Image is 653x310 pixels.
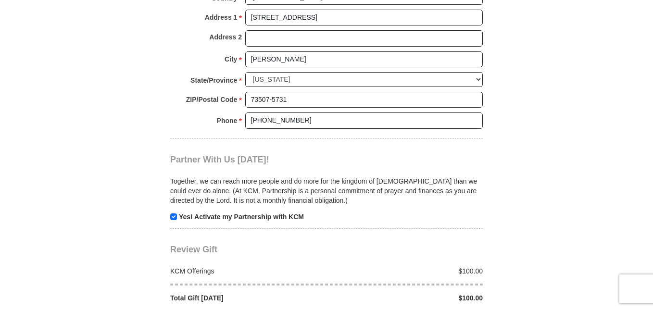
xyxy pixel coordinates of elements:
div: $100.00 [326,266,488,276]
div: $100.00 [326,293,488,303]
p: Together, we can reach more people and do more for the kingdom of [DEMOGRAPHIC_DATA] than we coul... [170,176,483,205]
strong: Yes! Activate my Partnership with KCM [179,213,304,221]
strong: Phone [217,114,238,127]
div: KCM Offerings [165,266,327,276]
span: Partner With Us [DATE]! [170,155,269,164]
div: Total Gift [DATE] [165,293,327,303]
strong: State/Province [190,74,237,87]
strong: ZIP/Postal Code [186,93,238,106]
span: Review Gift [170,245,217,254]
strong: Address 2 [209,30,242,44]
strong: City [225,52,237,66]
strong: Address 1 [205,11,238,24]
